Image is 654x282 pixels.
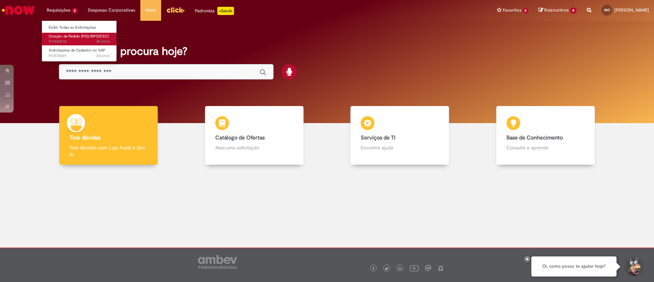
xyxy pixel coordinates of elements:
span: MO [604,8,610,12]
p: Encontre ajuda [361,144,439,151]
ul: Requisições [42,20,117,62]
span: 4 [570,8,577,14]
p: +GenAi [217,7,234,15]
a: Aberto R13580532 : Criação de Pedido (PSS/RPO/CSC) [42,33,117,45]
p: Abra uma solicitação [215,144,293,151]
span: 2 [72,8,78,14]
a: Rascunhos [539,7,577,14]
img: logo_footer_youtube.png [410,264,419,272]
p: Tirar dúvidas com Lupi Assist e Gen Ai [69,144,147,158]
span: Despesas Corporativas [88,7,135,14]
b: Base de Conhecimento [507,134,563,141]
div: Padroniza [195,7,234,15]
img: logo_footer_workplace.png [425,265,431,271]
b: Serviços de TI [361,134,395,141]
span: R13574249 [49,53,110,59]
a: Base de Conhecimento Consulte e aprenda [473,106,619,165]
span: 2d atrás [96,53,110,58]
div: Oi, como posso te ajudar hoje? [531,256,617,277]
b: Catálogo de Ofertas [215,134,265,141]
a: Aberto R13574249 : Solicitações de Cadastro no SAP [42,47,117,59]
span: Criação de Pedido (PSS/RPO/CSC) [49,34,109,39]
span: 8 [523,8,529,14]
img: ServiceNow [1,3,36,17]
span: 8h atrás [96,39,110,44]
b: Tirar dúvidas [69,134,100,141]
img: logo_footer_linkedin.png [399,267,402,271]
a: Serviços de TI Encontre ajuda [327,106,473,165]
img: logo_footer_facebook.png [372,267,375,270]
span: R13580532 [49,39,110,44]
span: More [145,7,156,14]
time: 30/09/2025 10:37:03 [96,39,110,44]
img: logo_footer_naosei.png [438,265,444,271]
img: click_logo_yellow_360x200.png [166,5,185,15]
p: Consulte e aprenda [507,144,585,151]
button: Iniciar Conversa de Suporte [623,256,644,277]
a: Exibir Todas as Solicitações [42,24,117,31]
h2: O que você procura hoje? [59,45,595,57]
span: Favoritos [503,7,521,14]
img: logo_footer_twitter.png [385,267,388,270]
a: Catálogo de Ofertas Abra uma solicitação [182,106,327,165]
img: logo_footer_ambev_rotulo_gray.png [198,255,237,269]
span: Rascunhos [544,7,569,13]
span: [PERSON_NAME] [614,7,649,13]
a: Tirar dúvidas Tirar dúvidas com Lupi Assist e Gen Ai [36,106,182,165]
time: 28/09/2025 19:47:22 [96,53,110,58]
span: Solicitações de Cadastro no SAP [49,48,105,53]
span: Requisições [47,7,71,14]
